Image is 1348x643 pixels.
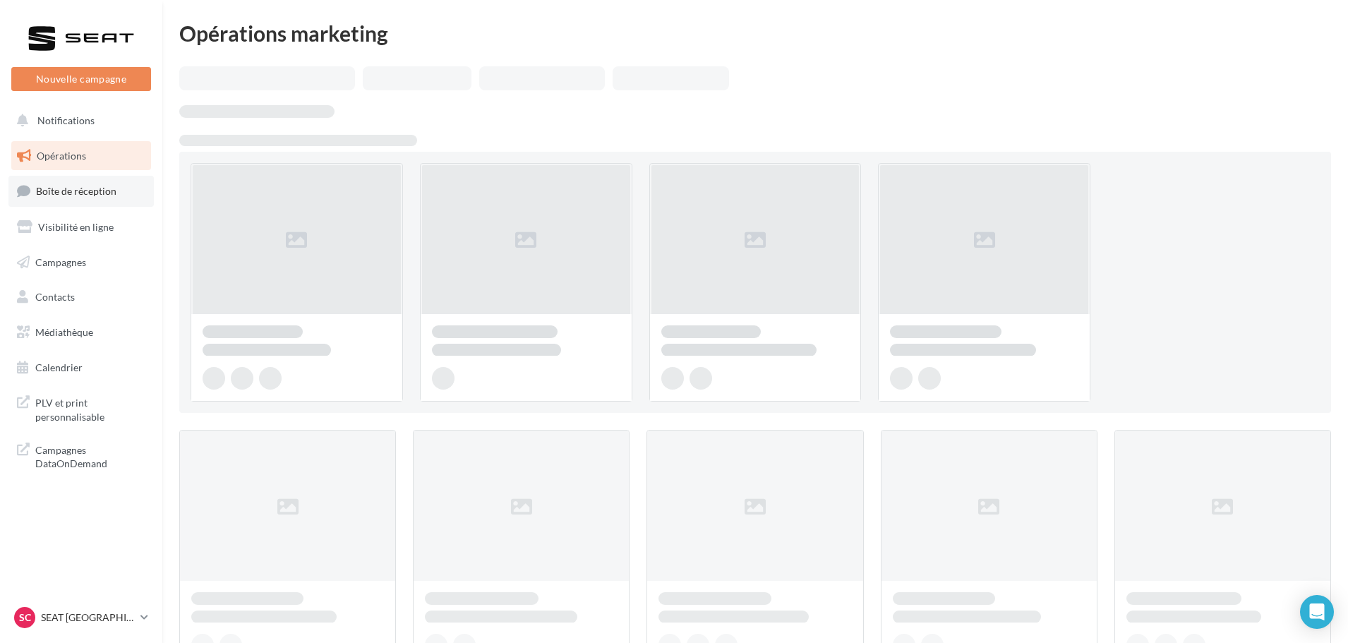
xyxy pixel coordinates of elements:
[35,361,83,373] span: Calendrier
[8,353,154,383] a: Calendrier
[8,176,154,206] a: Boîte de réception
[8,282,154,312] a: Contacts
[19,611,31,625] span: SC
[35,256,86,268] span: Campagnes
[38,221,114,233] span: Visibilité en ligne
[35,440,145,471] span: Campagnes DataOnDemand
[8,435,154,476] a: Campagnes DataOnDemand
[8,141,154,171] a: Opérations
[179,23,1331,44] div: Opérations marketing
[35,393,145,423] span: PLV et print personnalisable
[41,611,135,625] p: SEAT [GEOGRAPHIC_DATA]
[8,387,154,429] a: PLV et print personnalisable
[35,291,75,303] span: Contacts
[35,326,93,338] span: Médiathèque
[37,114,95,126] span: Notifications
[37,150,86,162] span: Opérations
[36,185,116,197] span: Boîte de réception
[8,212,154,242] a: Visibilité en ligne
[8,318,154,347] a: Médiathèque
[1300,595,1334,629] div: Open Intercom Messenger
[8,248,154,277] a: Campagnes
[11,604,151,631] a: SC SEAT [GEOGRAPHIC_DATA]
[11,67,151,91] button: Nouvelle campagne
[8,106,148,136] button: Notifications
